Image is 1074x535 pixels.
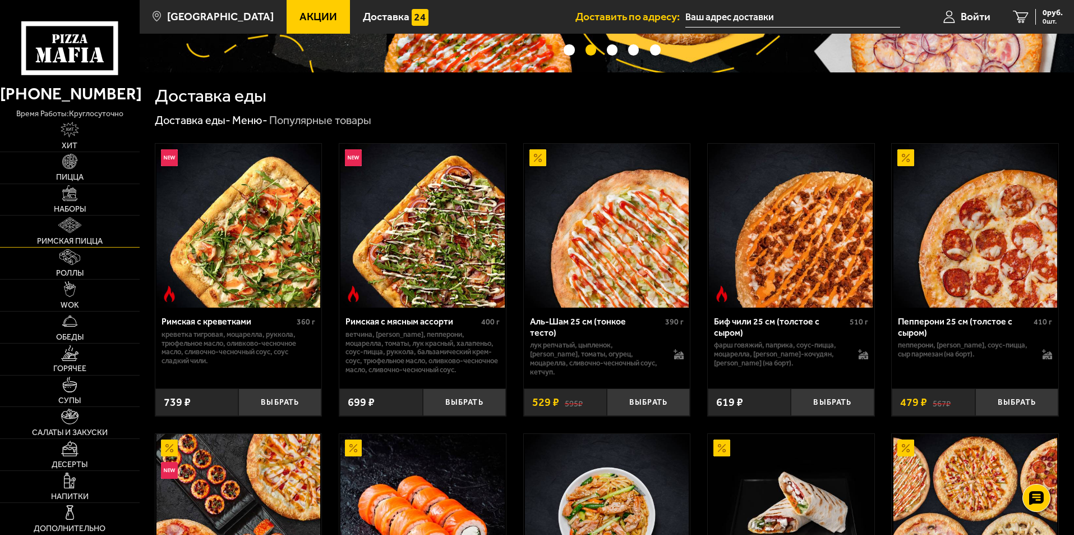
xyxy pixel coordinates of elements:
[530,341,663,377] p: лук репчатый, цыпленок, [PERSON_NAME], томаты, огурец, моцарелла, сливочно-чесночный соус, кетчуп.
[161,149,178,166] img: Новинка
[564,44,574,55] button: точки переключения
[607,388,690,416] button: Выбрать
[345,316,478,327] div: Римская с мясным ассорти
[650,44,661,55] button: точки переключения
[850,317,868,327] span: 510 г
[607,44,617,55] button: точки переключения
[530,316,663,337] div: Аль-Шам 25 см (тонкое тесто)
[708,144,874,308] a: Острое блюдоБиф чили 25 см (толстое с сыром)
[892,144,1058,308] a: АкционныйПепперони 25 см (толстое с сыром)
[56,333,84,341] span: Обеды
[1034,317,1052,327] span: 410 г
[897,440,914,456] img: Акционный
[532,397,559,408] span: 529 ₽
[412,9,428,26] img: 15daf4d41897b9f0e9f617042186c801.svg
[32,429,108,437] span: Салаты и закуски
[53,365,86,373] span: Горячее
[62,142,77,150] span: Хит
[155,87,266,105] h1: Доставка еды
[345,440,362,456] img: Акционный
[345,149,362,166] img: Новинка
[156,144,320,308] img: Римская с креветками
[37,237,103,245] span: Римская пицца
[525,144,689,308] img: Аль-Шам 25 см (тонкое тесто)
[898,316,1031,337] div: Пепперони 25 см (толстое с сыром)
[339,144,506,308] a: НовинкаОстрое блюдоРимская с мясным ассорти
[348,397,375,408] span: 699 ₽
[575,11,685,22] span: Доставить по адресу:
[297,317,315,327] span: 360 г
[628,44,639,55] button: точки переключения
[685,7,900,28] input: Ваш адрес доставки
[529,149,546,166] img: Акционный
[161,286,178,303] img: Острое блюдо
[900,397,927,408] span: 479 ₽
[232,113,268,127] a: Меню-
[56,269,84,277] span: Роллы
[716,397,743,408] span: 619 ₽
[975,388,1058,416] button: Выбрать
[791,388,874,416] button: Выбрать
[162,316,294,327] div: Римская с креветками
[586,44,596,55] button: точки переключения
[713,286,730,303] img: Острое блюдо
[269,113,371,128] div: Популярные товары
[933,397,951,408] s: 567 ₽
[897,149,914,166] img: Акционный
[961,11,990,22] span: Войти
[345,286,362,303] img: Острое блюдо
[709,144,873,308] img: Биф чили 25 см (толстое с сыром)
[167,11,274,22] span: [GEOGRAPHIC_DATA]
[714,316,847,337] div: Биф чили 25 см (толстое с сыром)
[565,397,583,408] s: 595 ₽
[898,341,1031,359] p: пепперони, [PERSON_NAME], соус-пицца, сыр пармезан (на борт).
[524,144,690,308] a: АкционныйАль-Шам 25 см (тонкое тесто)
[34,525,105,533] span: Дополнительно
[481,317,500,327] span: 400 г
[54,205,86,213] span: Наборы
[155,113,231,127] a: Доставка еды-
[665,317,684,327] span: 390 г
[1043,18,1063,25] span: 0 шт.
[161,440,178,456] img: Акционный
[61,301,79,309] span: WOK
[714,341,847,368] p: фарш говяжий, паприка, соус-пицца, моцарелла, [PERSON_NAME]-кочудян, [PERSON_NAME] (на борт).
[161,462,178,479] img: Новинка
[56,173,84,181] span: Пицца
[51,493,89,501] span: Напитки
[162,330,316,366] p: креветка тигровая, моцарелла, руккола, трюфельное масло, оливково-чесночное масло, сливочно-чесно...
[238,388,321,416] button: Выбрать
[713,440,730,456] img: Акционный
[155,144,322,308] a: НовинкаОстрое блюдоРимская с креветками
[340,144,504,308] img: Римская с мясным ассорти
[164,397,191,408] span: 739 ₽
[893,144,1057,308] img: Пепперони 25 см (толстое с сыром)
[58,397,81,405] span: Супы
[363,11,409,22] span: Доставка
[299,11,337,22] span: Акции
[52,461,87,469] span: Десерты
[345,330,500,375] p: ветчина, [PERSON_NAME], пепперони, моцарелла, томаты, лук красный, халапеньо, соус-пицца, руккола...
[1043,9,1063,17] span: 0 руб.
[423,388,506,416] button: Выбрать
